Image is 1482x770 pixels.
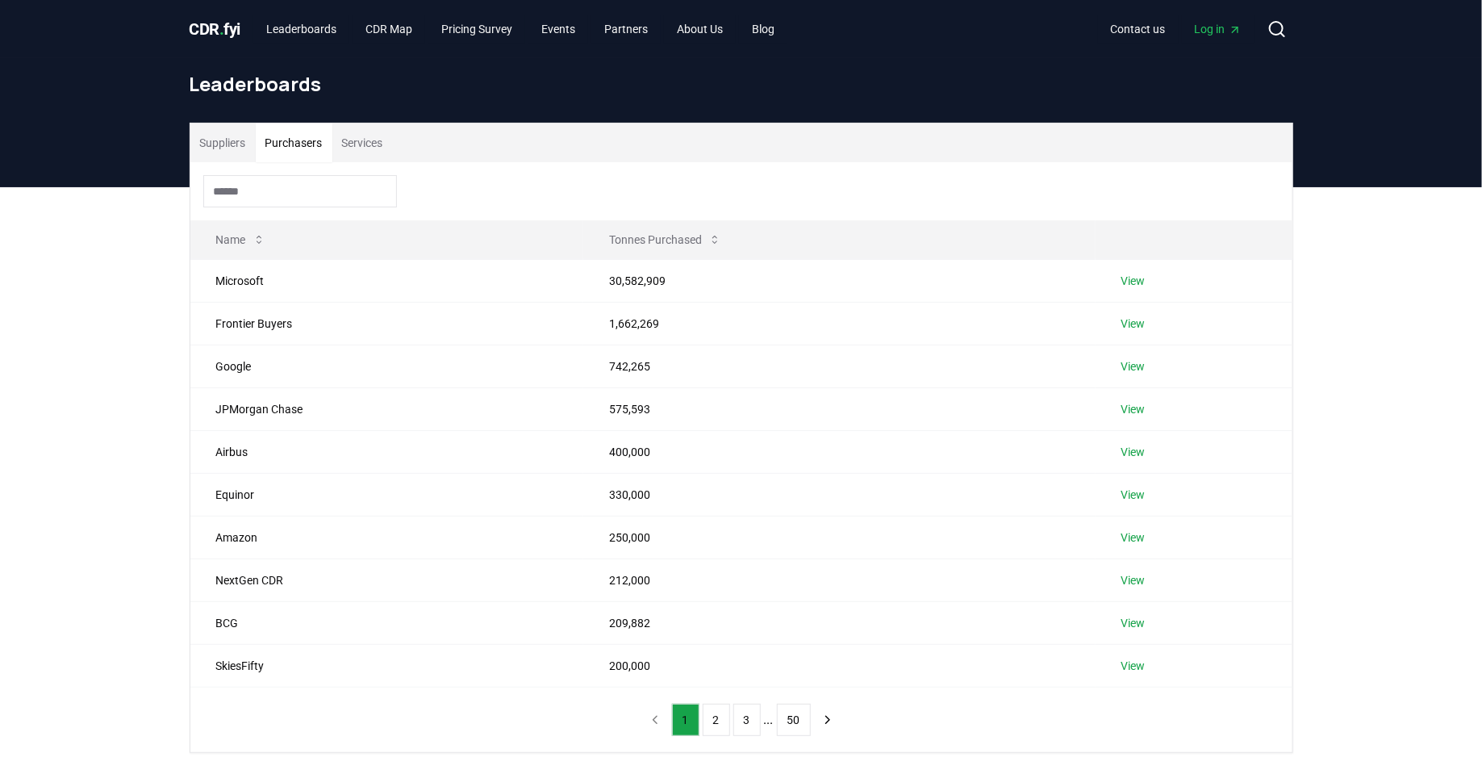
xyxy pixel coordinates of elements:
[583,345,1096,387] td: 742,265
[1121,444,1146,460] a: View
[353,15,425,44] a: CDR Map
[1195,21,1242,37] span: Log in
[190,516,584,559] td: Amazon
[739,15,787,44] a: Blog
[583,302,1096,345] td: 1,662,269
[256,123,332,162] button: Purchasers
[1121,487,1146,503] a: View
[190,19,241,39] span: CDR fyi
[814,704,841,736] button: next page
[1121,358,1146,375] a: View
[190,430,584,473] td: Airbus
[190,259,584,302] td: Microsoft
[190,473,584,516] td: Equinor
[1121,316,1146,332] a: View
[1121,401,1146,417] a: View
[1121,658,1146,674] a: View
[332,123,393,162] button: Services
[703,704,730,736] button: 2
[591,15,661,44] a: Partners
[190,123,256,162] button: Suppliers
[1121,572,1146,588] a: View
[583,601,1096,644] td: 209,882
[528,15,588,44] a: Events
[253,15,349,44] a: Leaderboards
[777,704,811,736] button: 50
[583,259,1096,302] td: 30,582,909
[1121,273,1146,289] a: View
[1121,529,1146,546] a: View
[190,559,584,601] td: NextGen CDR
[190,644,584,687] td: SkiesFifty
[253,15,787,44] nav: Main
[596,224,734,256] button: Tonnes Purchased
[190,71,1293,97] h1: Leaderboards
[583,430,1096,473] td: 400,000
[203,224,278,256] button: Name
[190,18,241,40] a: CDR.fyi
[190,302,584,345] td: Frontier Buyers
[190,601,584,644] td: BCG
[1098,15,1179,44] a: Contact us
[428,15,525,44] a: Pricing Survey
[583,473,1096,516] td: 330,000
[764,710,774,730] li: ...
[219,19,224,39] span: .
[190,387,584,430] td: JPMorgan Chase
[190,345,584,387] td: Google
[1098,15,1254,44] nav: Main
[583,516,1096,559] td: 250,000
[583,559,1096,601] td: 212,000
[672,704,699,736] button: 1
[733,704,761,736] button: 3
[1121,615,1146,631] a: View
[664,15,736,44] a: About Us
[583,644,1096,687] td: 200,000
[583,387,1096,430] td: 575,593
[1182,15,1254,44] a: Log in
